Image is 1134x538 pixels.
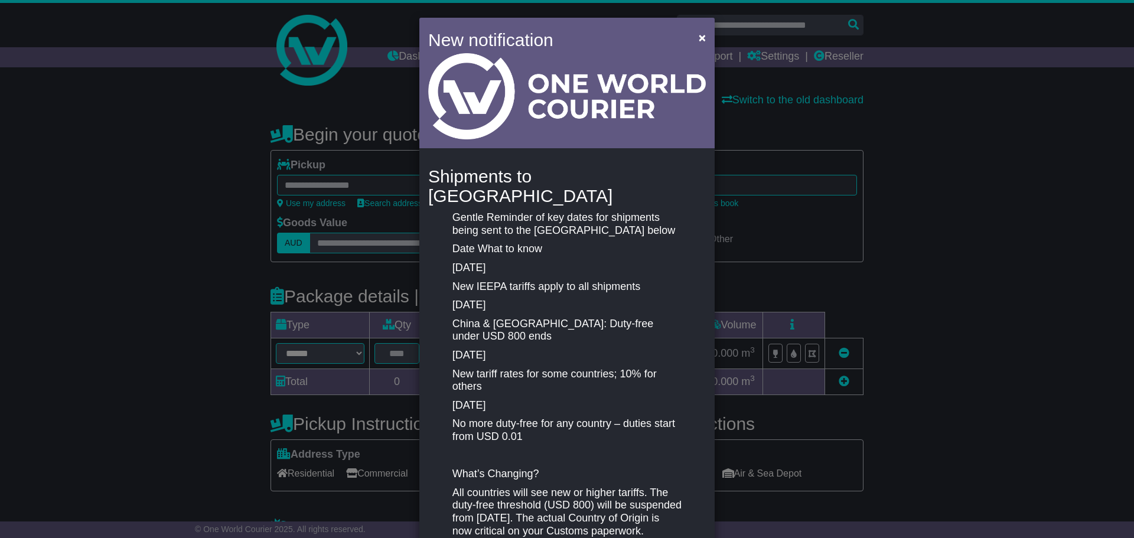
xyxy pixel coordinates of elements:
button: Close [693,25,712,50]
p: Date What to know [452,243,682,256]
h4: Shipments to [GEOGRAPHIC_DATA] [428,167,706,206]
p: [DATE] [452,349,682,362]
p: What’s Changing? [452,468,682,481]
p: Gentle Reminder of key dates for shipments being sent to the [GEOGRAPHIC_DATA] below [452,211,682,237]
span: × [699,31,706,44]
p: New IEEPA tariffs apply to all shipments [452,281,682,294]
h4: New notification [428,27,682,53]
p: New tariff rates for some countries; 10% for others [452,368,682,393]
img: Light [428,53,706,139]
p: China & [GEOGRAPHIC_DATA]: Duty-free under USD 800 ends [452,318,682,343]
p: [DATE] [452,299,682,312]
p: No more duty-free for any country – duties start from USD 0.01 [452,418,682,443]
p: [DATE] [452,262,682,275]
p: [DATE] [452,399,682,412]
p: All countries will see new or higher tariffs. The duty-free threshold (USD 800) will be suspended... [452,487,682,537]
